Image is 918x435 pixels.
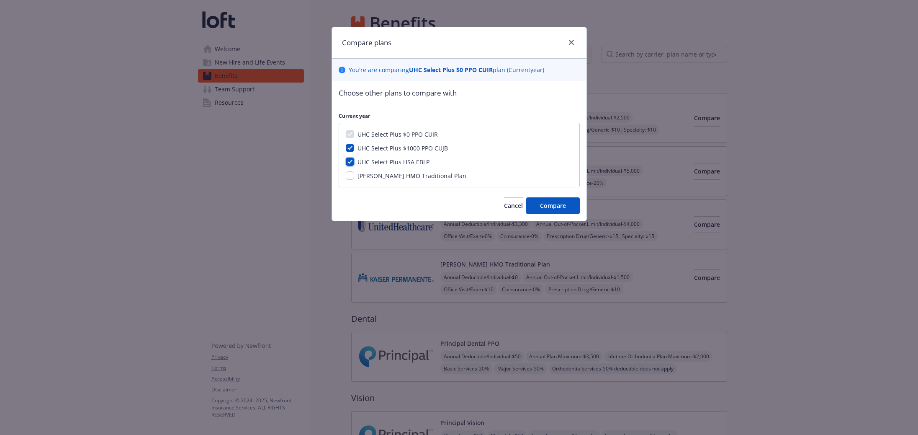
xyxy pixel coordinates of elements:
[504,197,523,214] button: Cancel
[342,37,391,48] h1: Compare plans
[566,37,576,47] a: close
[540,202,566,210] span: Compare
[526,197,580,214] button: Compare
[339,112,580,119] p: Current year
[504,202,523,210] span: Cancel
[357,172,466,180] span: [PERSON_NAME] HMO Traditional Plan
[349,65,544,74] p: You ' re are comparing plan ( Current year)
[357,144,448,152] span: UHC Select Plus $1000 PPO CUJB
[357,158,429,166] span: UHC Select Plus HSA EBLP
[339,88,580,98] p: Choose other plans to compare with
[357,130,438,138] span: UHC Select Plus $0 PPO CUIR
[409,66,493,74] b: UHC Select Plus $0 PPO CUIR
